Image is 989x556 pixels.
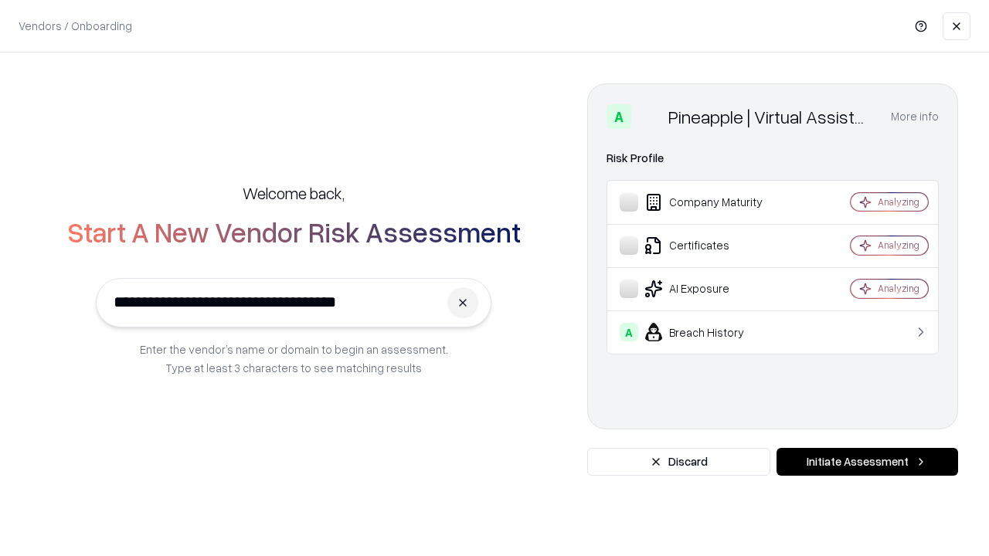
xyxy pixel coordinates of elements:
[878,239,919,252] div: Analyzing
[19,18,132,34] p: Vendors / Onboarding
[878,195,919,208] div: Analyzing
[607,149,939,168] div: Risk Profile
[620,323,638,341] div: A
[878,282,919,295] div: Analyzing
[243,182,345,204] h5: Welcome back,
[891,103,939,131] button: More info
[607,104,631,129] div: A
[620,193,804,212] div: Company Maturity
[67,216,521,247] h2: Start A New Vendor Risk Assessment
[620,236,804,255] div: Certificates
[620,280,804,298] div: AI Exposure
[637,104,662,129] img: Pineapple | Virtual Assistant Agency
[668,104,872,129] div: Pineapple | Virtual Assistant Agency
[777,448,958,476] button: Initiate Assessment
[620,323,804,341] div: Breach History
[587,448,770,476] button: Discard
[140,340,448,377] p: Enter the vendor’s name or domain to begin an assessment. Type at least 3 characters to see match...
